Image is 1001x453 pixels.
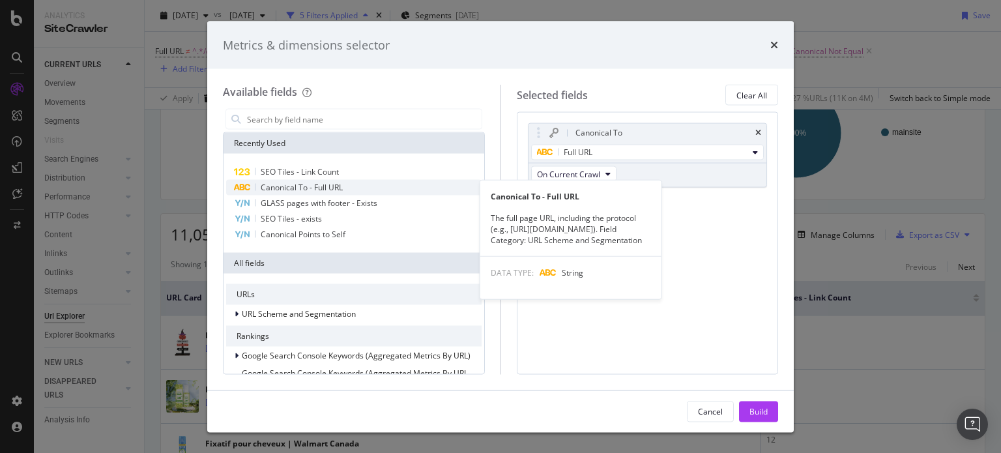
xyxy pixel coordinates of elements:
div: Canonical To [575,126,622,139]
span: SEO Tiles - exists [261,213,322,224]
div: Open Intercom Messenger [957,409,988,440]
div: times [770,37,778,53]
div: Canonical TotimesFull URLOn Current Crawl [528,123,768,188]
button: Build [739,401,778,422]
div: modal [207,21,794,432]
button: Cancel [687,401,734,422]
span: On Current Crawl [537,168,600,179]
button: Full URL [531,145,764,160]
div: Available fields [223,85,297,99]
div: Metrics & dimensions selector [223,37,390,53]
span: DATA TYPE: [491,267,534,278]
div: Canonical To - Full URL [480,190,661,201]
div: times [755,129,761,137]
span: URL Scheme and Segmentation [242,308,356,319]
button: Clear All [725,85,778,106]
div: All fields [224,253,484,274]
span: GLASS pages with footer - Exists [261,197,377,209]
span: Canonical Points to Self [261,229,345,240]
span: Canonical To - Full URL [261,182,343,193]
div: Clear All [736,89,767,100]
input: Search by field name [246,110,482,129]
span: Google Search Console Keywords (Aggregated Metrics By URL and Country) [242,368,468,390]
button: On Current Crawl [531,166,617,182]
div: The full page URL, including the protocol (e.g., [URL][DOMAIN_NAME]). Field Category: URL Scheme ... [480,212,661,245]
div: URLs [226,284,482,305]
div: Recently Used [224,133,484,154]
div: Selected fields [517,87,588,102]
span: String [562,267,583,278]
div: Cancel [698,405,723,416]
div: Rankings [226,326,482,347]
span: Google Search Console Keywords (Aggregated Metrics By URL) [242,350,471,361]
div: Build [749,405,768,416]
span: SEO Tiles - Link Count [261,166,339,177]
span: Full URL [564,147,592,158]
